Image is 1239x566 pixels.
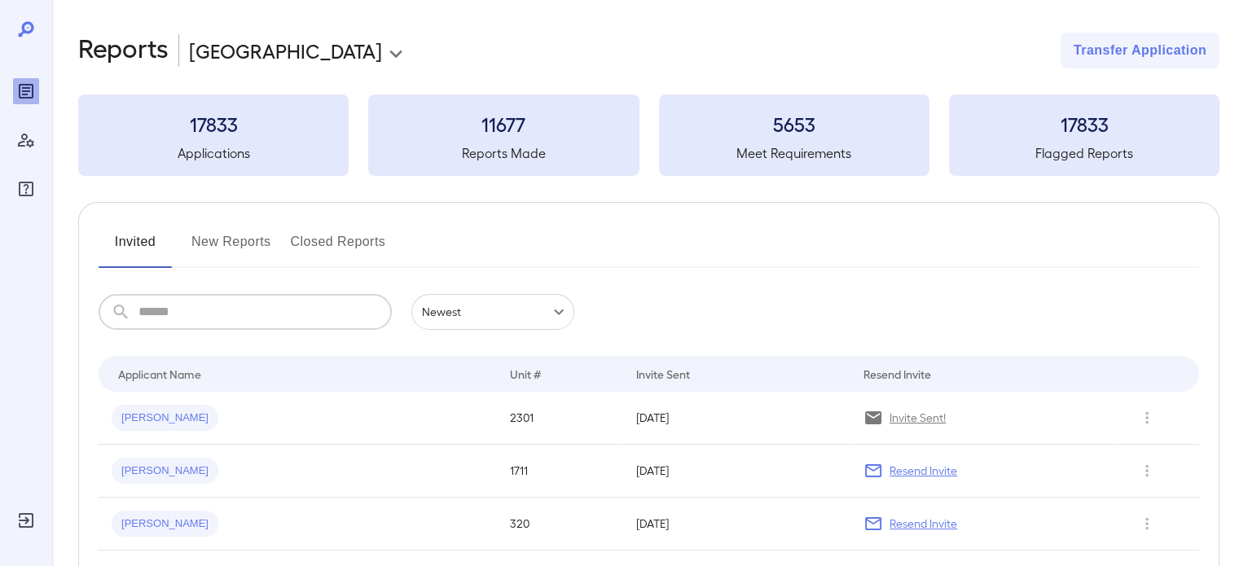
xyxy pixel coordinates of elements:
[13,127,39,153] div: Manage Users
[78,33,169,68] h2: Reports
[112,516,218,532] span: [PERSON_NAME]
[1061,33,1219,68] button: Transfer Application
[112,410,218,426] span: [PERSON_NAME]
[623,445,850,498] td: [DATE]
[78,111,349,137] h3: 17833
[949,143,1219,163] h5: Flagged Reports
[291,229,386,268] button: Closed Reports
[890,516,957,532] p: Resend Invite
[497,392,623,445] td: 2301
[1134,458,1160,484] button: Row Actions
[497,498,623,551] td: 320
[368,111,639,137] h3: 11677
[189,37,382,64] p: [GEOGRAPHIC_DATA]
[118,364,201,384] div: Applicant Name
[13,176,39,202] div: FAQ
[1134,405,1160,431] button: Row Actions
[13,507,39,533] div: Log Out
[949,111,1219,137] h3: 17833
[368,143,639,163] h5: Reports Made
[13,78,39,104] div: Reports
[497,445,623,498] td: 1711
[510,364,541,384] div: Unit #
[191,229,271,268] button: New Reports
[112,463,218,479] span: [PERSON_NAME]
[78,94,1219,176] summary: 17833Applications11677Reports Made5653Meet Requirements17833Flagged Reports
[659,111,929,137] h3: 5653
[623,392,850,445] td: [DATE]
[623,498,850,551] td: [DATE]
[411,294,574,330] div: Newest
[78,143,349,163] h5: Applications
[863,364,931,384] div: Resend Invite
[890,463,957,479] p: Resend Invite
[890,410,946,426] p: Invite Sent!
[659,143,929,163] h5: Meet Requirements
[636,364,690,384] div: Invite Sent
[1134,511,1160,537] button: Row Actions
[99,229,172,268] button: Invited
